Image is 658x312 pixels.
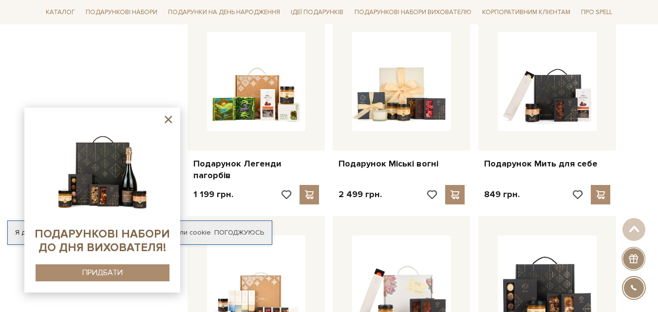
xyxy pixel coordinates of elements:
[577,5,616,20] a: Про Spell
[351,4,475,20] a: Подарункові набори вихователю
[193,158,320,181] a: Подарунок Легенди пагорбів
[338,189,382,200] p: 2 499 грн.
[193,189,233,200] p: 1 199 грн.
[42,5,79,20] a: Каталог
[287,5,347,20] a: Ідеї подарунків
[167,228,211,237] a: файли cookie
[214,228,264,237] a: Погоджуюсь
[82,5,161,20] a: Подарункові набори
[478,4,574,20] a: Корпоративним клієнтам
[484,189,520,200] p: 849 грн.
[484,158,610,169] a: Подарунок Мить для себе
[8,228,272,237] div: Я дозволяю [DOMAIN_NAME] використовувати
[164,5,284,20] a: Подарунки на День народження
[338,158,465,169] a: Подарунок Міські вогні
